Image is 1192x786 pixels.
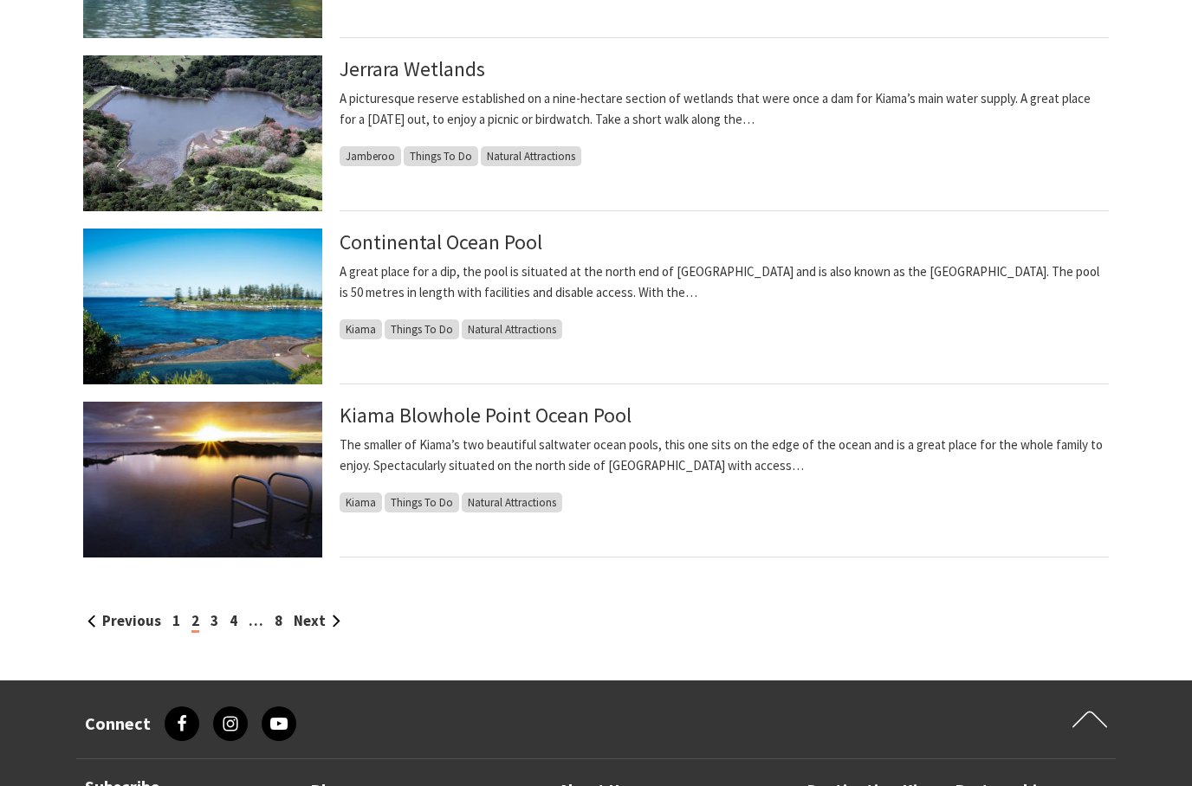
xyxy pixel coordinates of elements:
[275,611,282,630] a: 8
[87,611,161,630] a: Previous
[340,319,382,339] span: Kiama
[385,493,459,512] span: Things To Do
[83,55,322,211] img: Jerrara Dam
[462,319,562,339] span: Natural Attractions
[385,319,459,339] span: Things To Do
[340,146,401,166] span: Jamberoo
[340,229,542,255] a: Continental Ocean Pool
[462,493,562,512] span: Natural Attractions
[249,611,263,630] span: …
[340,261,1109,303] p: A great place for a dip, the pool is situated at the north end of [GEOGRAPHIC_DATA] and is also k...
[340,88,1109,130] p: A picturesque reserve established on a nine-hectare section of wetlands that were once a dam for ...
[230,611,237,630] a: 4
[85,713,151,734] h3: Connect
[172,611,180,630] a: 1
[191,611,199,633] span: 2
[340,435,1109,476] p: The smaller of Kiama’s two beautiful saltwater ocean pools, this one sits on the edge of the ocea...
[83,402,322,557] img: Blowhole Point Rock Pool
[340,55,485,82] a: Jerrara Wetlands
[294,611,340,630] a: Next
[83,229,322,384] img: Continental Rock Pool
[211,611,218,630] a: 3
[404,146,478,166] span: Things To Do
[340,402,632,428] a: Kiama Blowhole Point Ocean Pool
[481,146,581,166] span: Natural Attractions
[340,493,382,512] span: Kiama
